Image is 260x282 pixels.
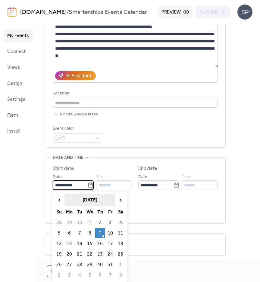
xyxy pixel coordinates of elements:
div: SP [237,5,252,20]
span: Link to Google Maps [60,111,98,118]
td: 28 [75,260,84,270]
td: 10 [105,228,115,238]
td: 30 [75,218,84,228]
button: Cancel [47,265,73,277]
span: Preview [161,9,181,16]
td: 17 [105,239,115,249]
th: [DATE] [64,194,115,207]
th: Mo [64,207,74,217]
td: 6 [95,270,105,280]
td: 6 [64,228,74,238]
span: › [116,194,125,206]
td: 11 [116,228,125,238]
span: Connect [7,47,26,56]
td: 7 [75,228,84,238]
div: Location [53,90,217,97]
td: 20 [64,249,74,259]
div: End date [138,165,157,172]
td: 16 [95,239,105,249]
a: Views [4,61,33,74]
td: 7 [105,270,115,280]
td: 2 [54,270,64,280]
a: Connect [4,45,33,58]
b: / [67,7,69,18]
span: Time [96,173,106,181]
img: logo [8,7,17,17]
td: 5 [85,270,95,280]
td: 4 [116,218,125,228]
span: Views [7,63,20,72]
td: 5 [54,228,64,238]
td: 22 [85,249,95,259]
span: Date [138,173,147,181]
td: 25 [116,249,125,259]
span: ‹ [55,194,64,206]
td: 9 [95,228,105,238]
a: Design [4,77,33,90]
td: 29 [85,260,95,270]
td: 2 [95,218,105,228]
td: 3 [105,218,115,228]
a: Settings [4,93,33,106]
span: Settings [7,95,25,104]
th: Sa [116,207,125,217]
td: 12 [54,239,64,249]
a: Install [4,124,33,137]
span: Date [53,173,62,181]
td: 30 [95,260,105,270]
span: Date and time [53,154,83,161]
td: 23 [95,249,105,259]
span: My Events [7,31,29,40]
span: Install [7,127,20,136]
td: 27 [64,260,74,270]
td: 24 [105,249,115,259]
td: 31 [105,260,115,270]
span: Design [7,79,22,88]
td: 19 [54,249,64,259]
td: 18 [116,239,125,249]
th: We [85,207,95,217]
button: AI Assistant [55,71,96,80]
td: 15 [85,239,95,249]
td: 1 [85,218,95,228]
th: Fr [105,207,115,217]
td: 1 [116,260,125,270]
th: Su [54,207,64,217]
td: 8 [85,228,95,238]
td: 14 [75,239,84,249]
div: AI Assistant [66,72,92,80]
span: Cancel [51,268,69,275]
td: 4 [75,270,84,280]
td: 8 [116,270,125,280]
a: [DOMAIN_NAME] [20,7,67,18]
th: Tu [75,207,84,217]
td: 26 [54,260,64,270]
button: Preview [158,6,193,18]
td: 28 [54,218,64,228]
td: 29 [64,218,74,228]
b: Smarterships Events Calendar [69,7,147,18]
span: Form [7,111,18,120]
th: Th [95,207,105,217]
td: 21 [75,249,84,259]
td: 13 [64,239,74,249]
span: Time [182,173,191,181]
td: 3 [64,270,74,280]
div: Event color [53,125,101,132]
div: Start date [53,165,74,172]
a: Form [4,109,33,121]
a: My Events [4,29,33,42]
